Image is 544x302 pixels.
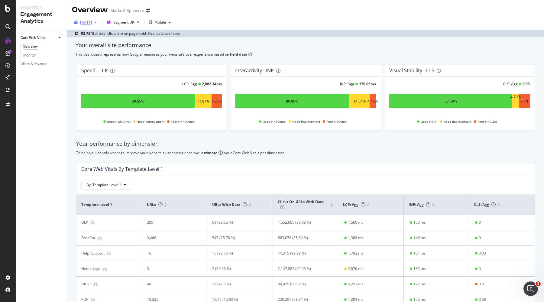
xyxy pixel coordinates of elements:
[182,81,197,86] div: LCP: Agg
[76,41,536,49] div: Your overall site performance
[523,281,538,296] iframe: Intercom live chat
[21,11,62,25] div: Engagement Analytics
[409,202,430,207] span: INP: Agg
[292,118,320,125] span: Need Improvement
[147,266,197,271] div: 3
[340,81,354,86] div: INP: Agg
[201,150,217,155] div: estimate
[212,266,262,271] div: 2 (66.66 %)
[230,52,247,57] b: field data
[478,118,497,125] span: Poor (>=0.25)
[263,118,286,125] span: Good (<=200ms)
[81,220,88,225] div: DLP
[81,166,163,172] div: Core Web Vitals By Template Level 1
[348,281,363,287] div: 2,252 ms
[389,67,434,73] div: Visual Stability - CLS
[21,35,46,41] div: Core Web Vitals
[81,31,180,36] div: of total clicks are on pages with field data available
[80,20,92,25] div: [DATE]
[520,99,529,104] div: 7.6%
[278,251,328,256] div: 44,315 (99.99 %)
[147,251,197,256] div: 16
[479,220,481,225] div: 0
[76,140,535,148] div: Your performance by dimension
[76,150,535,155] div: To help you identify where to improve your website's user experience, we your Core Web Vitals per...
[479,235,481,241] div: 0
[171,118,195,125] span: Poor (>=4000ms)
[212,251,262,256] div: 15 (93.75 %)
[212,235,262,241] div: 547 (15.78 %)
[81,202,135,207] span: Template Level 1
[147,18,173,27] button: Mobile
[326,118,347,125] span: Poor (>500ms)
[348,220,363,225] div: 1,560 ms
[72,5,108,15] div: Overview
[147,235,197,241] div: 3,466
[147,220,197,225] div: 205
[72,18,99,27] button: [DATE]
[21,5,62,11] div: Analytics
[503,81,518,86] div: CLS: Agg
[23,52,63,59] a: Monitor
[81,235,95,241] div: FoodCat
[104,18,142,27] button: Segment:UK
[479,281,484,287] div: 0.3
[197,99,209,104] div: 11.97%
[113,20,134,25] span: Segment: UK
[445,99,457,104] div: 87.59%
[348,251,363,256] div: 1,792 ms
[202,81,222,86] div: 2,082.34 ms
[278,235,328,241] div: 563,078 (85.89 %)
[278,266,328,271] div: 2,147,885 (99.93 %)
[413,281,426,287] div: 172 ms
[147,281,197,287] div: 40
[81,31,95,36] b: 93.78 %
[413,266,426,271] div: 183 ms
[413,235,426,241] div: 146 ms
[212,99,222,104] div: 7.36%
[154,21,166,24] div: Mobile
[86,182,121,187] span: By: Template Level 1
[147,202,163,207] span: URLs
[479,251,486,256] div: 0.03
[21,35,57,41] a: Core Web Vitals
[23,52,36,59] div: Monitor
[76,52,536,57] div: This dashboard represents how Google measures your website's user experience based on
[278,281,328,287] div: 84,925 (90.92 %)
[343,202,365,207] span: LCP: Agg
[443,118,471,125] span: Need Improvement
[421,118,437,125] span: Good (<0.1)
[21,61,47,67] div: Visits & Revenue
[413,251,426,256] div: 181 ms
[235,67,274,73] div: Interactivity - INP
[21,61,63,67] a: Visits & Revenue
[536,281,541,286] span: 1
[359,81,376,86] div: 170.05 ms
[212,202,247,207] span: URLs with data
[348,235,363,241] div: 1,308 ms
[523,81,530,86] div: 0.03
[474,202,496,207] span: CLS: Agg
[137,118,165,125] span: Need Improvement
[413,220,426,225] div: 150 ms
[81,266,100,271] div: Homepage
[286,99,298,104] div: 80.99%
[81,67,108,73] div: Speed - LCP
[23,44,63,50] a: Overview
[23,44,38,50] div: Overview
[81,281,91,287] div: Other
[212,220,262,225] div: 69 (33.65 %)
[510,94,521,108] div: 4.79%
[110,8,144,14] div: Marks & Spencers
[353,99,366,104] div: 14.54%
[278,220,328,225] div: 1,552,605 (99.63 %)
[146,8,150,13] div: arrow-right-arrow-left
[132,99,144,104] div: 80.65%
[348,266,363,271] div: 2,676 ms
[107,118,131,125] span: Good (<2500ms)
[368,99,378,104] div: 4.46%
[212,281,262,287] div: 19 (47.5 %)
[479,266,481,271] div: 0
[81,180,131,190] button: By: Template Level 1
[278,199,324,210] span: Clicks on URLs with data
